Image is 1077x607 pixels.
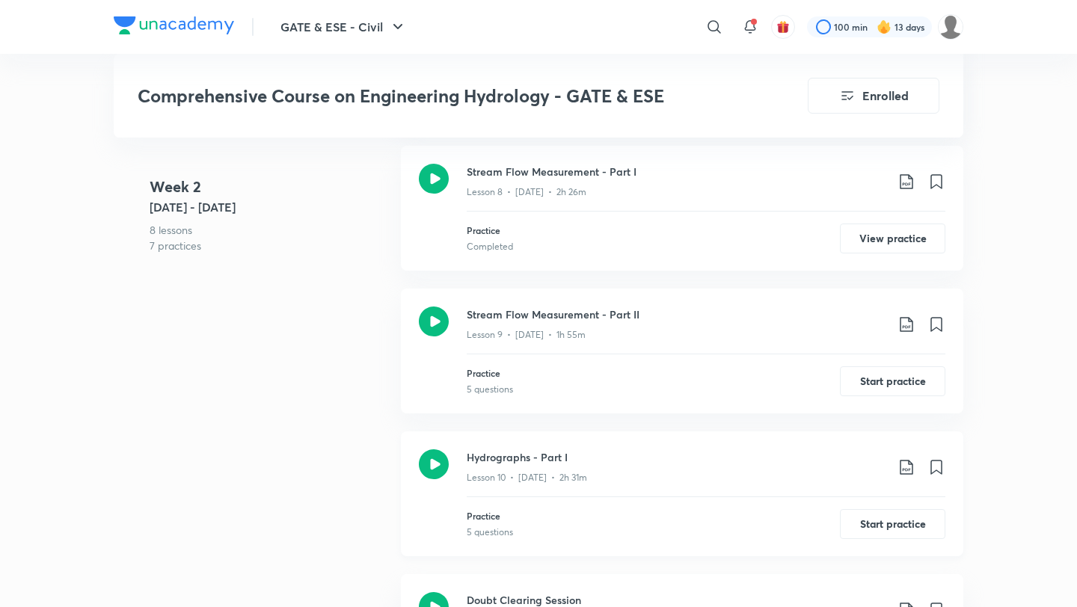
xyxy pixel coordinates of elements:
[401,289,963,431] a: Stream Flow Measurement - Part IILesson 9 • [DATE] • 1h 55mPractice5 questionsStart practice
[401,431,963,574] a: Hydrographs - Part ILesson 10 • [DATE] • 2h 31mPractice5 questionsStart practice
[467,509,513,523] p: Practice
[150,238,389,253] p: 7 practices
[150,222,389,238] p: 8 lessons
[467,164,886,179] h3: Stream Flow Measurement - Part I
[114,16,234,34] img: Company Logo
[467,526,513,539] div: 5 questions
[467,306,886,322] h3: Stream Flow Measurement - Part II
[467,224,513,237] p: Practice
[150,198,389,216] h5: [DATE] - [DATE]
[150,176,389,198] h4: Week 2
[808,78,939,114] button: Enrolled
[467,366,513,380] p: Practice
[467,185,586,199] p: Lesson 8 • [DATE] • 2h 26m
[840,224,945,253] button: View practice
[271,12,416,42] button: GATE & ESE - Civil
[840,366,945,396] button: Start practice
[467,471,587,484] p: Lesson 10 • [DATE] • 2h 31m
[467,449,886,465] h3: Hydrographs - Part I
[401,146,963,289] a: Stream Flow Measurement - Part ILesson 8 • [DATE] • 2h 26mPracticeCompletedView practice
[776,20,790,34] img: avatar
[467,383,513,396] div: 5 questions
[114,16,234,38] a: Company Logo
[840,509,945,539] button: Start practice
[877,19,892,34] img: streak
[771,15,795,39] button: avatar
[938,14,963,40] img: Rahul KD
[138,85,723,107] h3: Comprehensive Course on Engineering Hydrology - GATE & ESE
[467,240,513,253] div: Completed
[467,328,586,342] p: Lesson 9 • [DATE] • 1h 55m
